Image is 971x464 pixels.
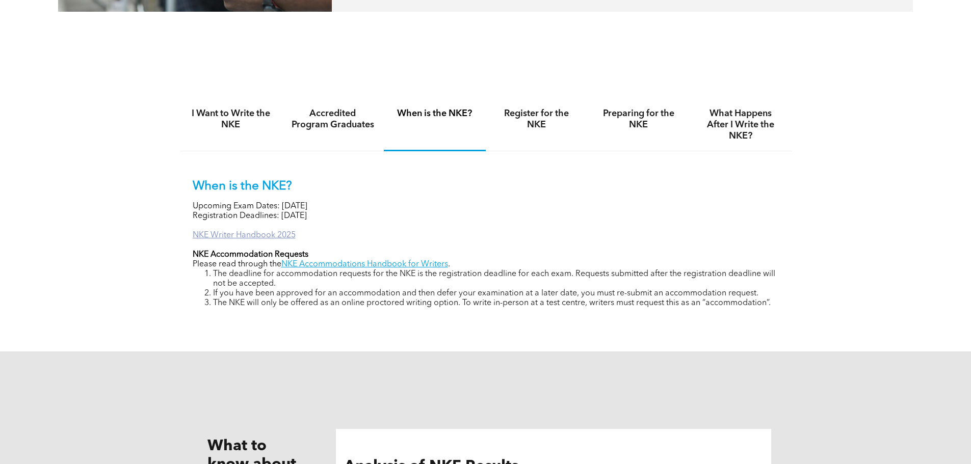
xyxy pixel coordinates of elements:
a: NKE Accommodations Handbook for Writers [281,260,448,268]
p: Please read through the . [193,260,779,269]
h4: I Want to Write the NKE [189,108,273,130]
a: NKE Writer Handbook 2025 [193,231,296,239]
h4: When is the NKE? [393,108,477,119]
h4: Preparing for the NKE [597,108,680,130]
li: If you have been approved for an accommodation and then defer your examination at a later date, y... [213,289,779,298]
strong: NKE Accommodation Requests [193,251,308,259]
h4: What Happens After I Write the NKE? [699,108,782,142]
p: Upcoming Exam Dates: [DATE] [193,202,779,211]
h4: Accredited Program Graduates [291,108,375,130]
li: The NKE will only be offered as an online proctored writing option. To write in-person at a test ... [213,298,779,308]
li: The deadline for accommodation requests for the NKE is the registration deadline for each exam. R... [213,269,779,289]
h4: Register for the NKE [495,108,579,130]
p: Registration Deadlines: [DATE] [193,211,779,221]
p: When is the NKE? [193,179,779,194]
